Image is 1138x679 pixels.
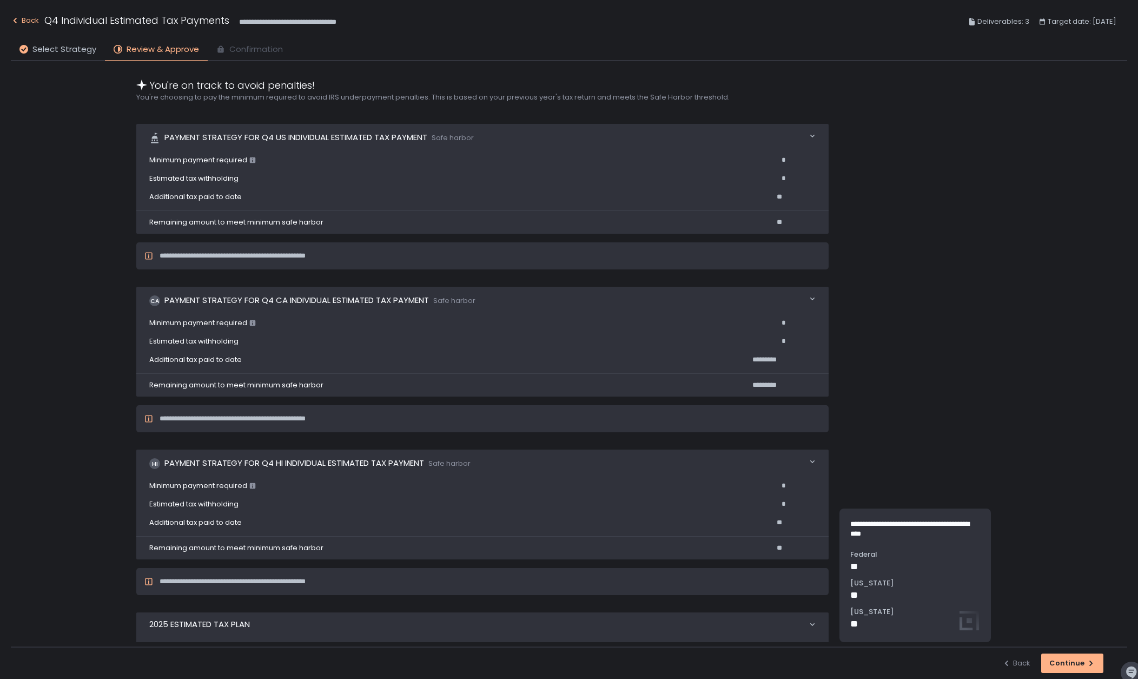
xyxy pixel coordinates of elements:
[149,337,239,346] span: Estimated tax withholding
[11,14,39,27] div: Back
[127,43,199,56] span: Review & Approve
[428,459,471,469] span: Safe harbor
[164,294,429,307] span: Payment strategy for Q4 CA Individual Estimated Tax Payment
[11,13,39,31] button: Back
[636,642,656,650] span: Status
[44,13,229,28] h1: Q4 Individual Estimated Tax Payments
[850,578,980,588] span: [US_STATE]
[164,457,424,470] span: Payment strategy for Q4 HI Individual Estimated Tax Payment
[152,459,158,467] text: HI
[150,296,160,305] text: CA
[149,192,242,202] span: Additional tax paid to date
[149,499,239,509] span: Estimated tax withholding
[149,318,256,328] span: Minimum payment required
[705,642,735,650] span: Date paid
[433,296,475,306] span: Safe harbor
[149,217,323,227] span: Remaining amount to meet minimum safe harbor
[143,642,177,650] span: Description
[136,93,829,102] h2: You're choosing to pay the minimum required to avoid IRS underpayment penalties. This is based on...
[850,607,980,617] span: [US_STATE]
[149,174,239,183] span: Estimated tax withholding
[432,133,474,143] span: Safe harbor
[149,618,250,631] span: 2025 estimated tax plan
[149,355,242,365] span: Additional tax paid to date
[149,155,256,165] span: Minimum payment required
[977,15,1029,28] span: Deliverables: 3
[229,43,283,56] span: Confirmation
[32,43,96,56] span: Select Strategy
[1002,658,1030,668] button: Back
[149,518,242,528] span: Additional tax paid to date
[1041,654,1103,673] button: Continue
[1049,658,1095,668] div: Continue
[149,78,315,93] span: You're on track to avoid penalties!
[850,550,980,559] span: Federal
[149,543,323,553] span: Remaining amount to meet minimum safe harbor
[149,481,256,491] span: Minimum payment required
[1048,15,1116,28] span: Target date: [DATE]
[149,380,323,390] span: Remaining amount to meet minimum safe harbor
[408,642,431,650] span: Amount
[508,642,560,650] span: Payment method
[164,131,427,144] span: Payment strategy for Q4 US Individual Estimated Tax Payment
